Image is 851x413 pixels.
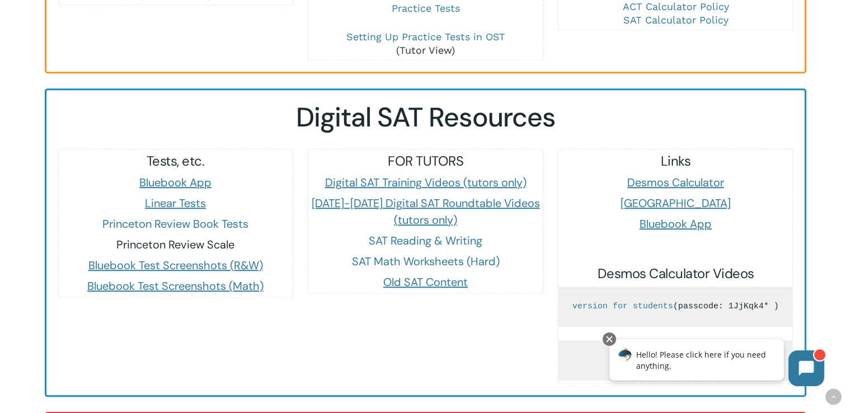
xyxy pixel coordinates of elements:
[59,152,293,170] h5: Tests, etc.
[558,287,792,327] pre: (passcode: 1JjKqk4* )
[116,237,234,252] a: Princeton Review Scale
[346,31,505,43] a: Setting Up Practice Tests in OST
[139,175,211,190] a: Bluebook App
[58,101,793,134] h2: Digital SAT Resources
[622,1,728,12] a: ACT Calculator Policy
[391,2,459,14] a: Practice Tests
[369,233,482,248] a: SAT Reading & Writing
[620,196,731,210] a: [GEOGRAPHIC_DATA]
[351,254,499,269] a: SAT Math Worksheets (Hard)
[88,258,263,273] a: Bluebook Test Screenshots (R&W)
[87,279,264,293] a: Bluebook Test Screenshots (Math)
[572,302,673,311] a: version for students
[325,175,526,190] a: Digital SAT Training Videos (tutors only)
[145,196,206,210] a: Linear Tests
[627,175,724,190] a: Desmos Calculator
[308,152,542,170] h5: FOR TUTORS
[102,217,248,231] a: Princeton Review Book Tests
[311,196,539,227] a: [DATE]-[DATE] Digital SAT Roundtable Videos (tutors only)
[598,330,835,397] iframe: Chatbot
[623,14,728,26] a: SAT Calculator Policy
[383,275,468,289] a: Old SAT Content
[308,30,542,57] p: (Tutor View)
[558,152,792,170] h5: Links
[640,217,712,231] a: Bluebook App
[558,265,792,283] h5: Desmos Calculator Videos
